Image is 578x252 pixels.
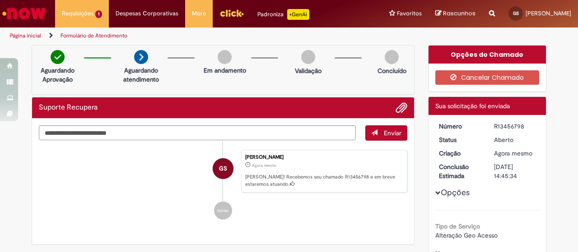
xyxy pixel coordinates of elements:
[432,135,488,144] dt: Status
[245,174,402,188] p: [PERSON_NAME]! Recebemos seu chamado R13456798 e em breve estaremos atuando.
[513,10,519,16] span: GS
[295,66,322,75] p: Validação
[384,129,401,137] span: Enviar
[432,149,488,158] dt: Criação
[39,125,356,140] textarea: Digite sua mensagem aqui...
[494,122,536,131] div: R13456798
[494,149,532,157] time: 28/08/2025 10:45:30
[252,163,276,168] span: Agora mesmo
[7,27,378,44] ul: Trilhas de página
[219,6,244,20] img: click_logo_yellow_360x200.png
[61,32,127,39] a: Formulário de Atendimento
[213,158,233,179] div: Gabriel Silva Soares
[435,231,498,239] span: Alteração Geo Acesso
[396,102,407,114] button: Adicionar anexos
[287,9,309,20] p: +GenAi
[10,32,41,39] a: Página inicial
[435,222,480,230] b: Tipo de Serviço
[494,149,532,157] span: Agora mesmo
[301,50,315,64] img: img-circle-grey.png
[378,66,406,75] p: Concluído
[435,9,475,18] a: Rascunhos
[134,50,148,64] img: arrow-next.png
[1,5,47,23] img: ServiceNow
[257,9,309,20] div: Padroniza
[116,9,178,18] span: Despesas Corporativas
[432,122,488,131] dt: Número
[192,9,206,18] span: More
[204,66,246,75] p: Em andamento
[526,9,571,17] span: [PERSON_NAME]
[397,9,422,18] span: Favoritos
[432,162,488,180] dt: Conclusão Estimada
[95,10,102,18] span: 1
[435,102,510,110] span: Sua solicitação foi enviada
[443,9,475,18] span: Rascunhos
[39,150,407,193] li: Gabriel Silva Soares
[218,50,232,64] img: img-circle-grey.png
[494,135,536,144] div: Aberto
[365,125,407,141] button: Enviar
[219,158,227,179] span: GS
[39,104,98,112] h2: Suporte Recupera Histórico de tíquete
[36,66,79,84] p: Aguardando Aprovação
[245,155,402,160] div: [PERSON_NAME]
[119,66,163,84] p: Aguardando atendimento
[252,163,276,168] time: 28/08/2025 10:45:30
[494,149,536,158] div: 28/08/2025 10:45:30
[39,141,407,229] ul: Histórico de tíquete
[494,162,536,180] div: [DATE] 14:45:34
[385,50,399,64] img: img-circle-grey.png
[51,50,65,64] img: check-circle-green.png
[435,70,540,85] button: Cancelar Chamado
[429,46,546,64] div: Opções do Chamado
[62,9,93,18] span: Requisições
